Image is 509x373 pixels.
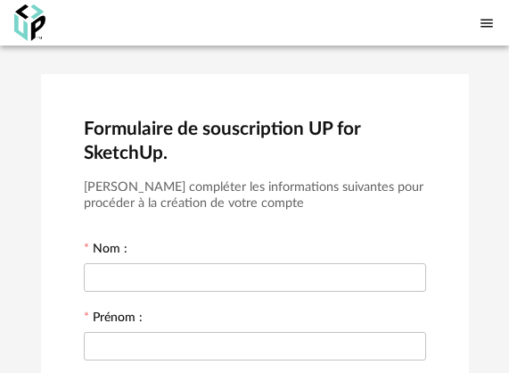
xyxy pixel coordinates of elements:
h3: [PERSON_NAME] compléter les informations suivantes pour procéder à la création de votre compte [84,179,426,212]
label: Prénom : [84,311,143,327]
span: Menu icon [479,13,495,32]
h2: Formulaire de souscription UP for SketchUp. [84,117,426,165]
img: OXP [14,4,45,41]
label: Nom : [84,243,127,259]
